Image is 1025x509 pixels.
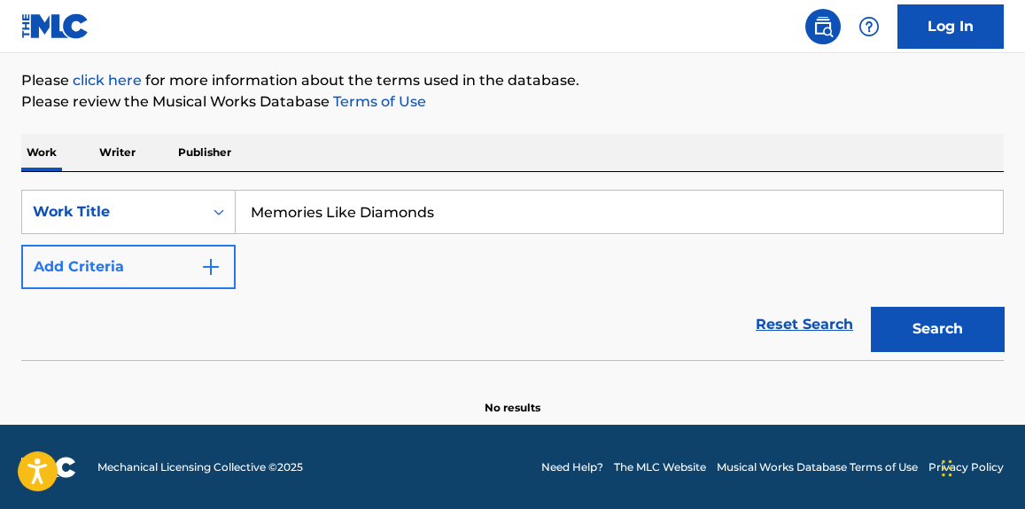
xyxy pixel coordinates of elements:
a: Reset Search [747,305,862,344]
a: Musical Works Database Terms of Use [717,459,918,475]
p: No results [485,379,540,416]
p: Please for more information about the terms used in the database. [21,70,1004,91]
img: help [858,16,880,37]
p: Work [21,134,62,171]
img: MLC Logo [21,13,89,39]
a: Public Search [805,9,841,44]
div: Drag [942,442,952,495]
img: search [812,16,834,37]
a: click here [73,72,142,89]
img: 9d2ae6d4665cec9f34b9.svg [200,256,221,278]
iframe: Chat Widget [936,424,1025,509]
div: Help [851,9,887,44]
a: Need Help? [541,459,603,475]
a: Terms of Use [330,93,426,110]
span: Mechanical Licensing Collective © 2025 [97,459,303,475]
p: Writer [94,134,141,171]
button: Search [871,307,1004,351]
p: Please review the Musical Works Database [21,91,1004,113]
a: The MLC Website [614,459,706,475]
form: Search Form [21,190,1004,360]
a: Privacy Policy [928,459,1004,475]
a: Log In [897,4,1004,49]
button: Add Criteria [21,245,236,289]
img: logo [21,457,76,478]
div: Work Title [33,201,192,223]
p: Publisher [173,134,237,171]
